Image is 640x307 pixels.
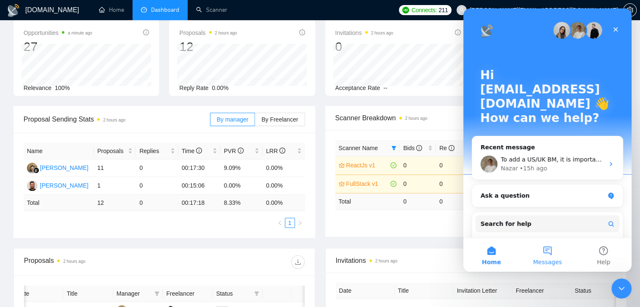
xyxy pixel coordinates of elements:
time: 2 hours ago [63,259,85,264]
div: 12 [179,39,237,55]
span: filter [390,142,398,154]
td: Total [24,195,94,211]
a: AA[PERSON_NAME] [27,182,88,188]
span: info-circle [299,29,305,35]
span: filter [154,291,159,296]
th: Date [13,286,63,302]
iframe: Intercom live chat [611,278,632,299]
a: ES[PERSON_NAME] [27,164,88,171]
time: 2 hours ago [375,259,398,263]
th: Freelancer [163,286,212,302]
span: 0.00% [212,85,229,91]
iframe: Intercom live chat [463,8,632,272]
span: Acceptance Rate [335,85,380,91]
li: Previous Page [275,218,285,228]
span: crown [339,162,345,168]
span: By Freelancer [261,116,298,123]
a: searchScanner [196,6,227,13]
span: info-circle [279,148,285,153]
span: user [459,7,465,13]
span: check-circle [390,162,396,168]
span: LRR [266,148,285,154]
span: check-circle [390,181,396,187]
span: dashboard [141,7,147,13]
span: info-circle [196,148,202,153]
img: upwork-logo.png [402,7,409,13]
span: filter [391,146,396,151]
span: Invitations [335,28,393,38]
span: Dashboard [151,6,179,13]
span: 100% [55,85,70,91]
a: ReactJs v1 [346,161,389,170]
th: Title [395,283,454,299]
td: 11 [94,159,136,177]
td: 0.00% [220,177,263,195]
td: Total [335,193,400,209]
td: 0 [136,159,178,177]
span: setting [624,7,636,13]
span: Relevance [24,85,51,91]
span: Manager [117,289,151,298]
td: 9.09% [220,159,263,177]
span: Invitations [336,255,616,266]
img: AA [27,180,37,191]
span: left [277,220,282,225]
span: info-circle [238,148,244,153]
td: 8.33 % [220,195,263,211]
td: 0 [400,175,436,193]
time: 2 hours ago [405,116,428,121]
img: logo [7,4,20,17]
span: Connects: [412,5,437,15]
div: 27 [24,39,92,55]
td: 0 [436,175,472,193]
span: By manager [217,116,248,123]
td: 12 [94,195,136,211]
th: Date [336,283,395,299]
th: Title [63,286,113,302]
img: ES [27,163,37,173]
time: 2 hours ago [371,31,393,35]
div: [PERSON_NAME] [40,181,88,190]
td: 0 [400,156,436,175]
img: gigradar-bm.png [33,167,39,173]
span: 211 [438,5,448,15]
a: 1 [285,218,295,228]
span: filter [252,287,261,300]
td: 0 [436,193,472,209]
td: 00:15:06 [178,177,220,195]
span: right [297,220,303,225]
td: 0 [436,156,472,175]
button: right [295,218,305,228]
span: filter [254,291,259,296]
th: Replies [136,143,178,159]
td: 0.00% [263,159,305,177]
span: info-circle [416,145,422,151]
div: Proposals [24,255,164,269]
th: Manager [113,286,163,302]
td: 00:17:18 [178,195,220,211]
td: 1 [94,177,136,195]
a: FullStack v1 [346,179,389,188]
div: [PERSON_NAME] [40,163,88,172]
span: Proposals [97,146,126,156]
span: download [292,259,304,265]
time: 2 hours ago [215,31,237,35]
